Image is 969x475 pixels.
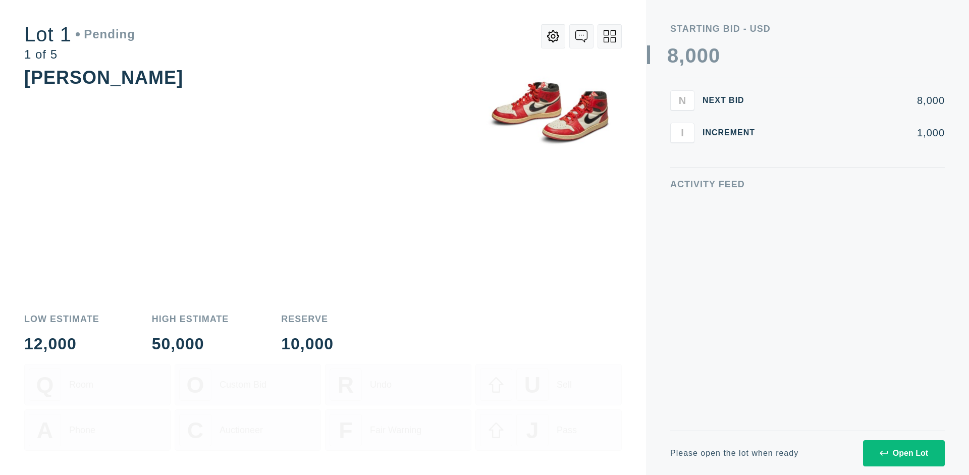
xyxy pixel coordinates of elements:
div: Low Estimate [24,314,99,324]
div: 50,000 [152,336,229,352]
div: 0 [685,45,696,66]
div: [PERSON_NAME] [24,67,183,88]
span: N [679,94,686,106]
div: Activity Feed [670,180,945,189]
div: 1 of 5 [24,48,135,61]
div: 10,000 [281,336,334,352]
div: High Estimate [152,314,229,324]
div: Pending [76,28,135,40]
div: 0 [709,45,720,66]
div: Next Bid [703,96,763,104]
div: Open Lot [880,449,928,458]
div: Please open the lot when ready [670,449,798,457]
div: , [679,45,685,247]
button: N [670,90,694,111]
div: 8,000 [771,95,945,105]
button: Open Lot [863,440,945,466]
div: 12,000 [24,336,99,352]
div: 8 [667,45,679,66]
div: 1,000 [771,128,945,138]
div: Starting Bid - USD [670,24,945,33]
button: I [670,123,694,143]
div: Increment [703,129,763,137]
div: 0 [697,45,709,66]
div: Lot 1 [24,24,135,44]
span: I [681,127,684,138]
div: Reserve [281,314,334,324]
